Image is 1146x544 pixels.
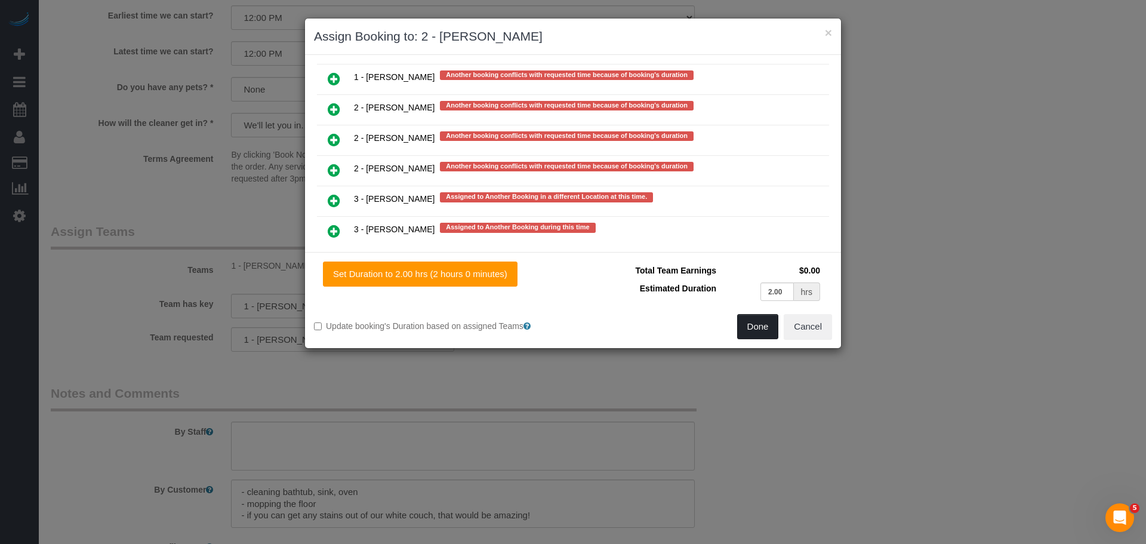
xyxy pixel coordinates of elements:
[314,27,832,45] h3: Assign Booking to: 2 - [PERSON_NAME]
[440,192,653,202] span: Assigned to Another Booking in a different Location at this time.
[440,162,694,171] span: Another booking conflicts with requested time because of booking's duration
[1105,503,1134,532] iframe: Intercom live chat
[1130,503,1139,513] span: 5
[440,101,694,110] span: Another booking conflicts with requested time because of booking's duration
[440,131,694,141] span: Another booking conflicts with requested time because of booking's duration
[719,262,823,279] td: $0.00
[314,322,322,330] input: Update booking's Duration based on assigned Teams
[794,282,820,301] div: hrs
[440,70,694,80] span: Another booking conflicts with requested time because of booking's duration
[354,225,435,235] span: 3 - [PERSON_NAME]
[737,314,779,339] button: Done
[825,26,832,39] button: ×
[323,262,517,287] button: Set Duration to 2.00 hrs (2 hours 0 minutes)
[314,320,564,332] label: Update booking's Duration based on assigned Teams
[354,72,435,82] span: 1 - [PERSON_NAME]
[354,195,435,204] span: 3 - [PERSON_NAME]
[354,164,435,173] span: 2 - [PERSON_NAME]
[640,284,716,293] span: Estimated Duration
[440,223,595,232] span: Assigned to Another Booking during this time
[354,103,435,112] span: 2 - [PERSON_NAME]
[582,262,719,279] td: Total Team Earnings
[784,314,832,339] button: Cancel
[354,133,435,143] span: 2 - [PERSON_NAME]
